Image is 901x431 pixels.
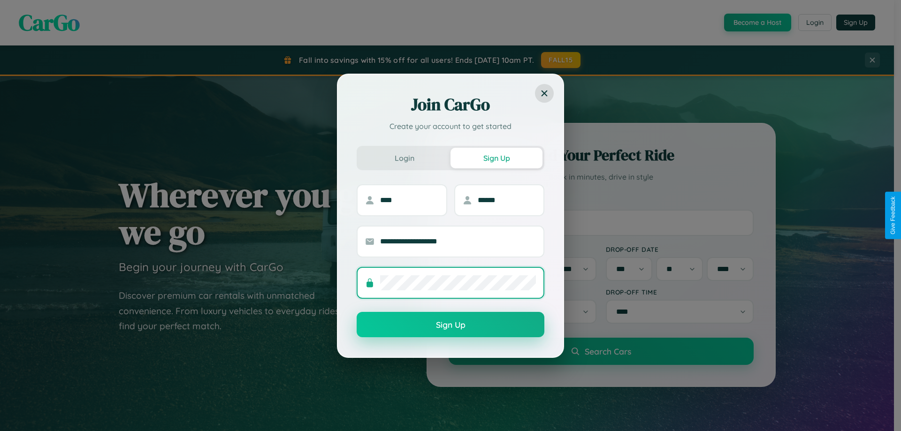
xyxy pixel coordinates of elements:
button: Sign Up [357,312,544,337]
button: Sign Up [450,148,542,168]
button: Login [359,148,450,168]
h2: Join CarGo [357,93,544,116]
div: Give Feedback [890,197,896,234]
p: Create your account to get started [357,121,544,132]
